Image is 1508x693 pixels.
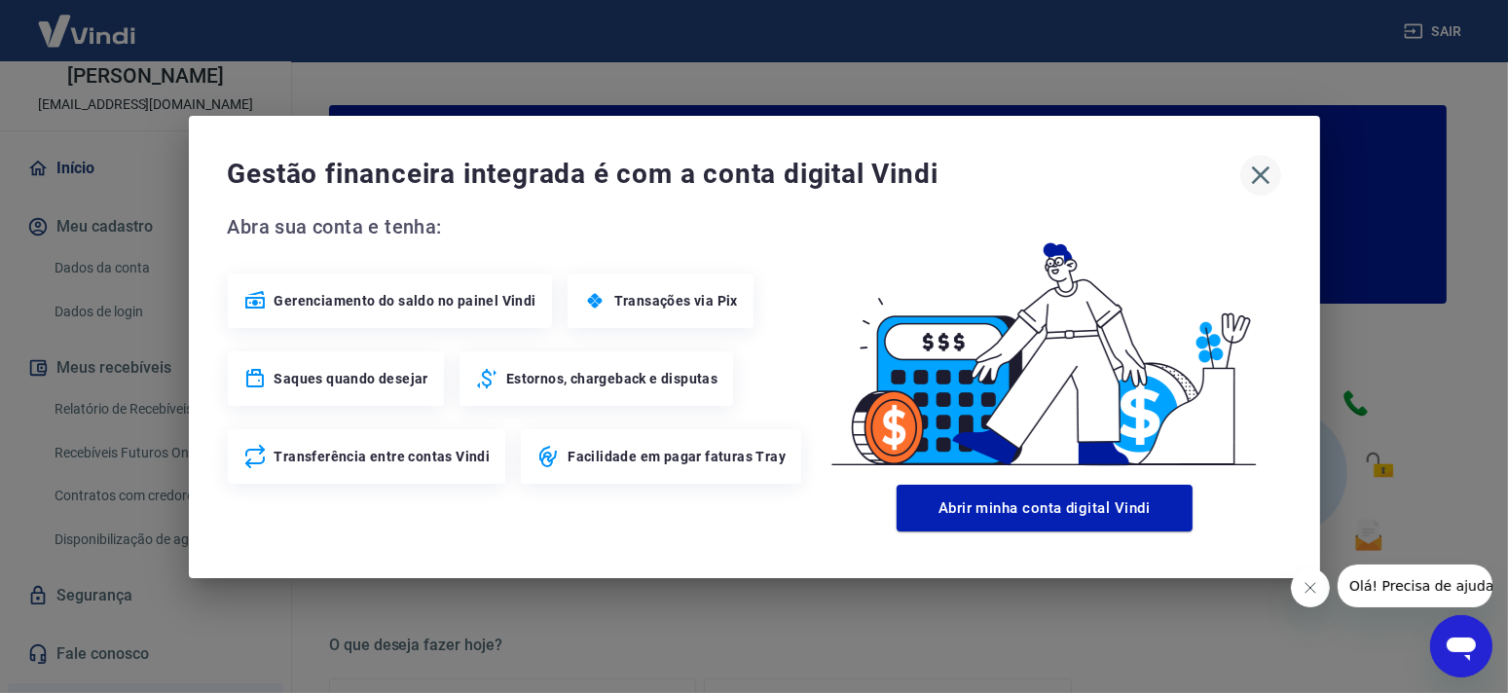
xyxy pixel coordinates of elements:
span: Estornos, chargeback e disputas [506,369,717,388]
span: Olá! Precisa de ajuda? [12,14,164,29]
iframe: Botão para abrir a janela de mensagens [1430,615,1492,677]
span: Saques quando desejar [275,369,428,388]
span: Facilidade em pagar faturas Tray [568,447,786,466]
span: Gestão financeira integrada é com a conta digital Vindi [228,155,1240,194]
span: Transações via Pix [614,291,738,310]
span: Transferência entre contas Vindi [275,447,491,466]
button: Abrir minha conta digital Vindi [897,485,1193,531]
iframe: Fechar mensagem [1291,568,1330,607]
span: Gerenciamento do saldo no painel Vindi [275,291,536,310]
span: Abra sua conta e tenha: [228,211,808,242]
img: Good Billing [808,211,1281,477]
iframe: Mensagem da empresa [1338,565,1492,607]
